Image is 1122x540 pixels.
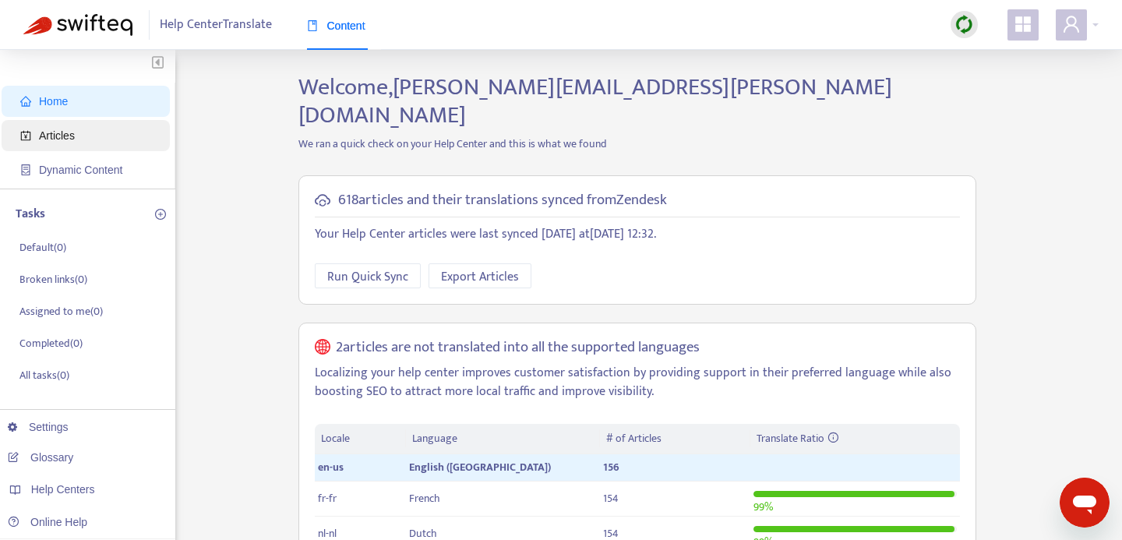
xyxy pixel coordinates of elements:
p: All tasks ( 0 ) [19,367,69,383]
img: sync.dc5367851b00ba804db3.png [954,15,974,34]
h5: 2 articles are not translated into all the supported languages [336,339,700,357]
span: French [409,489,440,507]
span: Home [39,95,68,108]
span: plus-circle [155,209,166,220]
span: Export Articles [441,267,519,287]
span: Dynamic Content [39,164,122,176]
img: Swifteq [23,14,132,36]
th: Locale [315,424,407,454]
span: 99 % [753,498,773,516]
span: 156 [603,458,619,476]
p: Completed ( 0 ) [19,335,83,351]
p: Tasks [16,205,45,224]
span: home [20,96,31,107]
span: container [20,164,31,175]
p: We ran a quick check on your Help Center and this is what we found [287,136,988,152]
p: Assigned to me ( 0 ) [19,303,103,319]
p: Default ( 0 ) [19,239,66,256]
span: Content [307,19,365,32]
a: Online Help [8,516,87,528]
span: appstore [1014,15,1032,34]
span: account-book [20,130,31,141]
h5: 618 articles and their translations synced from Zendesk [338,192,667,210]
a: Settings [8,421,69,433]
p: Broken links ( 0 ) [19,271,87,288]
span: 154 [603,489,619,507]
span: Welcome, [PERSON_NAME][EMAIL_ADDRESS][PERSON_NAME][DOMAIN_NAME] [298,68,892,135]
span: cloud-sync [315,192,330,208]
span: en-us [318,458,344,476]
th: Language [406,424,599,454]
span: Articles [39,129,75,142]
span: user [1062,15,1081,34]
span: Help Centers [31,483,95,496]
div: Translate Ratio [757,430,953,447]
iframe: Button to launch messaging window [1060,478,1110,528]
span: Help Center Translate [160,10,272,40]
span: global [315,339,330,357]
span: Run Quick Sync [327,267,408,287]
th: # of Articles [600,424,750,454]
p: Localizing your help center improves customer satisfaction by providing support in their preferre... [315,364,960,401]
span: fr-fr [318,489,337,507]
span: English ([GEOGRAPHIC_DATA]) [409,458,551,476]
button: Run Quick Sync [315,263,421,288]
span: book [307,20,318,31]
button: Export Articles [429,263,531,288]
a: Glossary [8,451,73,464]
p: Your Help Center articles were last synced [DATE] at [DATE] 12:32 . [315,225,960,244]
